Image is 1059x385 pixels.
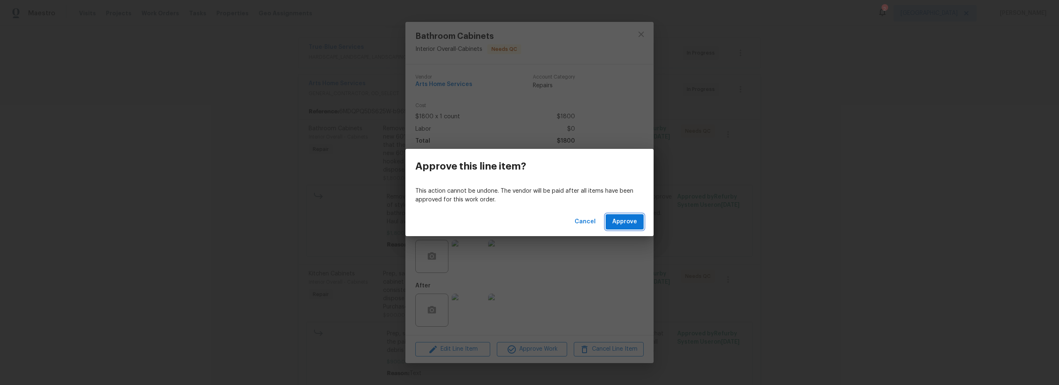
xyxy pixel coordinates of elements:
p: This action cannot be undone. The vendor will be paid after all items have been approved for this... [415,187,644,204]
span: Cancel [575,217,596,227]
span: Approve [612,217,637,227]
button: Cancel [571,214,599,230]
button: Approve [606,214,644,230]
h3: Approve this line item? [415,160,526,172]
